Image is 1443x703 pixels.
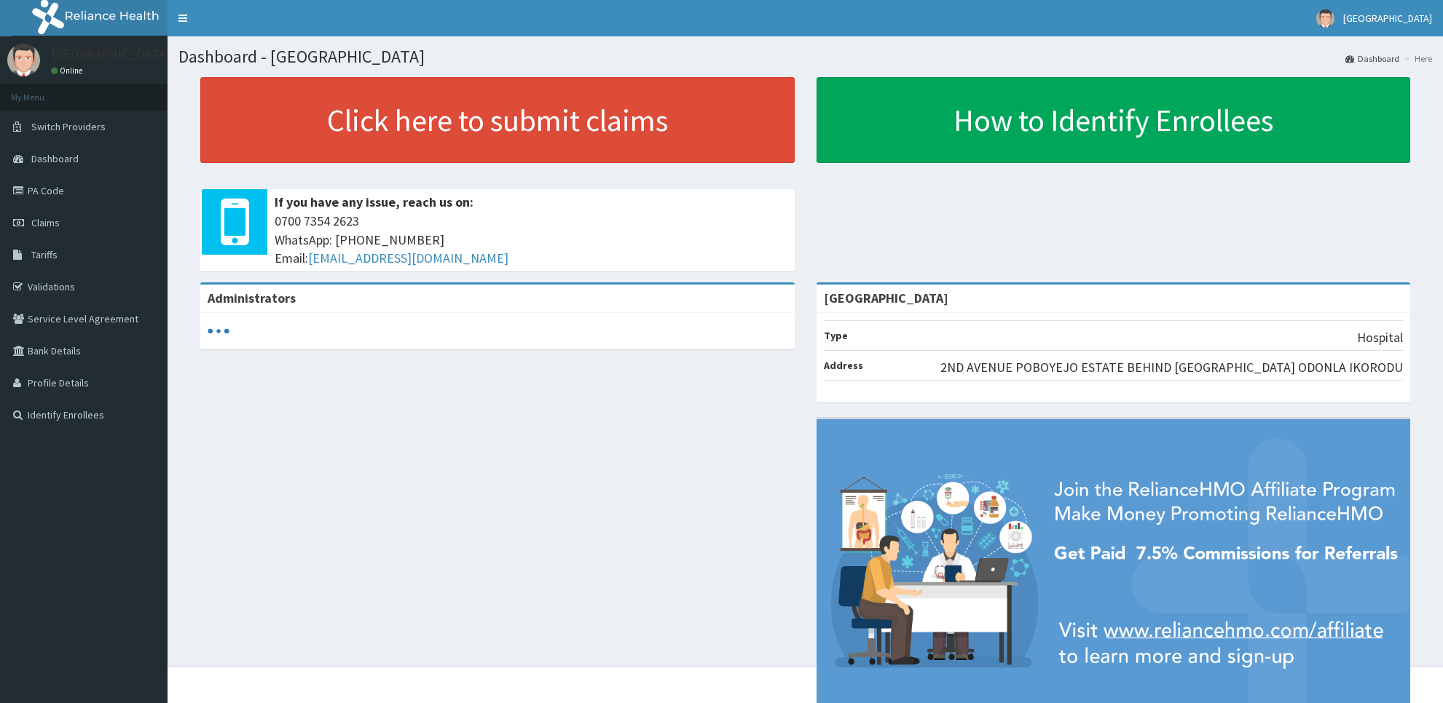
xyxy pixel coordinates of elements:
[208,290,296,306] b: Administrators
[275,194,473,210] b: If you have any issue, reach us on:
[200,77,795,163] a: Click here to submit claims
[1343,12,1432,25] span: [GEOGRAPHIC_DATA]
[31,216,60,229] span: Claims
[1345,52,1399,65] a: Dashboard
[31,120,106,133] span: Switch Providers
[1357,328,1403,347] p: Hospital
[308,250,508,266] a: [EMAIL_ADDRESS][DOMAIN_NAME]
[817,77,1411,163] a: How to Identify Enrollees
[51,65,86,76] a: Online
[940,358,1403,377] p: 2ND AVENUE POBOYEJO ESTATE BEHIND [GEOGRAPHIC_DATA] ODONLA IKORODU
[1316,9,1334,28] img: User Image
[208,320,229,342] svg: audio-loading
[7,44,40,76] img: User Image
[275,212,787,268] span: 0700 7354 2623 WhatsApp: [PHONE_NUMBER] Email:
[824,329,848,342] b: Type
[51,47,171,60] p: [GEOGRAPHIC_DATA]
[1401,52,1432,65] li: Here
[824,290,948,306] strong: [GEOGRAPHIC_DATA]
[178,47,1432,66] h1: Dashboard - [GEOGRAPHIC_DATA]
[31,152,79,165] span: Dashboard
[824,359,863,372] b: Address
[31,248,58,261] span: Tariffs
